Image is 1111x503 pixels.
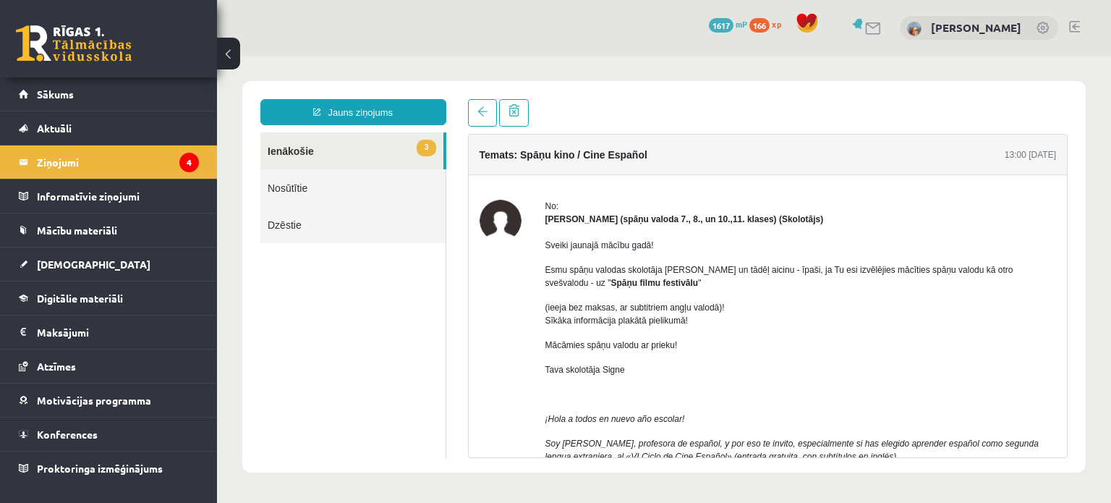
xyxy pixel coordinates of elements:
a: [PERSON_NAME] [931,20,1021,35]
h4: Temats: Spāņu kino / Cine Español [263,93,430,105]
span: Sākums [37,88,74,101]
a: Informatīvie ziņojumi [19,179,199,213]
a: Mācību materiāli [19,214,199,247]
div: No: [328,144,840,157]
span: Aktuāli [37,122,72,135]
span: Esmu spāņu valodas skolotāja [PERSON_NAME] un tādēļ aicinu - īpaši, ja Tu esi izvēlējies mācīties... [328,209,796,232]
a: Rīgas 1. Tālmācības vidusskola [16,25,132,62]
strong: [PERSON_NAME] (spāņu valoda 7., 8., un 10.,11. klases) (Skolotājs) [328,158,607,169]
span: xp [772,18,781,30]
a: Dzēstie [43,151,229,187]
a: [DEMOGRAPHIC_DATA] [19,248,199,281]
span: Mācāmies spāņu valodu ar prieku! [328,284,461,295]
span: Mācību materiāli [37,224,117,237]
a: 1617 mP [709,18,747,30]
div: 13:00 [DATE] [788,93,839,106]
a: Digitālie materiāli [19,282,199,315]
a: Ziņojumi4 [19,145,199,179]
span: mP [736,18,747,30]
span: [DEMOGRAPHIC_DATA] [37,258,150,271]
span: 166 [749,18,770,33]
a: Motivācijas programma [19,384,199,417]
img: Ilze Behmane-Bergmane [907,22,921,36]
a: Atzīmes [19,350,199,383]
a: Sākums [19,77,199,111]
a: 166 xp [749,18,788,30]
a: Aktuāli [19,111,199,145]
legend: Ziņojumi [37,145,199,179]
i: 4 [179,153,199,172]
span: Soy [PERSON_NAME], profesora de español, y por eso te invito, especialmente si has elegido aprend... [328,383,822,406]
legend: Informatīvie ziņojumi [37,179,199,213]
a: Jauns ziņojums [43,43,229,69]
a: Maksājumi [19,316,199,349]
a: 3Ienākošie [43,77,226,114]
a: Nosūtītie [43,114,229,151]
span: ¡Hola a todos en nuevo año escolar! [328,358,468,368]
a: Konferences [19,418,199,451]
span: 1617 [709,18,733,33]
span: Tava skolotāja Signe [328,309,408,319]
span: Sveiki jaunajā mācību gadā! [328,185,437,195]
span: Proktoringa izmēģinājums [37,462,163,475]
img: Signe Sirmā (spāņu valoda 7., 8., un 10.,11. klases) [263,144,305,186]
legend: Maksājumi [37,316,199,349]
b: Spāņu filmu festivālu [393,222,481,232]
a: Proktoringa izmēģinājums [19,452,199,485]
span: 3 [200,84,218,101]
span: Atzīmes [37,360,76,373]
span: (ieeja bez maksas, ar subtitriem angļu valodā)! Sīkāka informācija plakātā pielikumā! [328,247,508,270]
span: Digitālie materiāli [37,292,123,305]
span: Motivācijas programma [37,394,151,407]
span: Konferences [37,428,98,441]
